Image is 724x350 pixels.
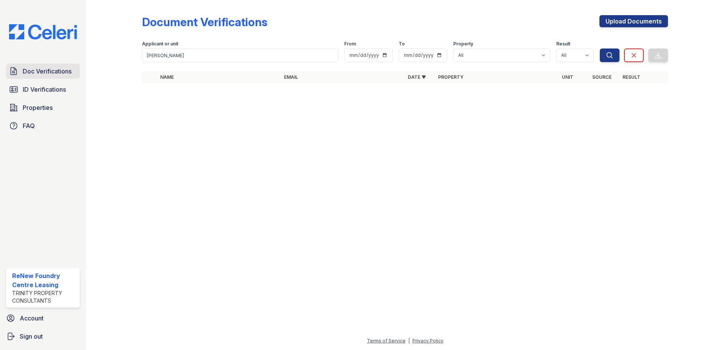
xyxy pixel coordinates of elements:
[438,74,463,80] a: Property
[20,332,43,341] span: Sign out
[142,15,267,29] div: Document Verifications
[344,41,356,47] label: From
[399,41,405,47] label: To
[160,74,174,80] a: Name
[20,314,44,323] span: Account
[23,67,72,76] span: Doc Verifications
[6,82,80,97] a: ID Verifications
[599,15,668,27] a: Upload Documents
[3,329,83,344] a: Sign out
[23,85,66,94] span: ID Verifications
[408,338,410,344] div: |
[142,41,178,47] label: Applicant or unit
[562,74,573,80] a: Unit
[3,311,83,326] a: Account
[412,338,443,344] a: Privacy Policy
[408,74,426,80] a: Date ▼
[12,289,77,305] div: Trinity Property Consultants
[142,48,338,62] input: Search by name, email, or unit number
[623,74,640,80] a: Result
[367,338,406,344] a: Terms of Service
[3,24,83,39] img: CE_Logo_Blue-a8612792a0a2168367f1c8372b55b34899dd931a85d93a1a3d3e32e68fde9ad4.png
[6,64,80,79] a: Doc Verifications
[556,41,570,47] label: Result
[23,103,53,112] span: Properties
[6,100,80,115] a: Properties
[453,41,473,47] label: Property
[6,118,80,133] a: FAQ
[23,121,35,130] span: FAQ
[592,74,612,80] a: Source
[12,271,77,289] div: ReNew Foundry Centre Leasing
[284,74,298,80] a: Email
